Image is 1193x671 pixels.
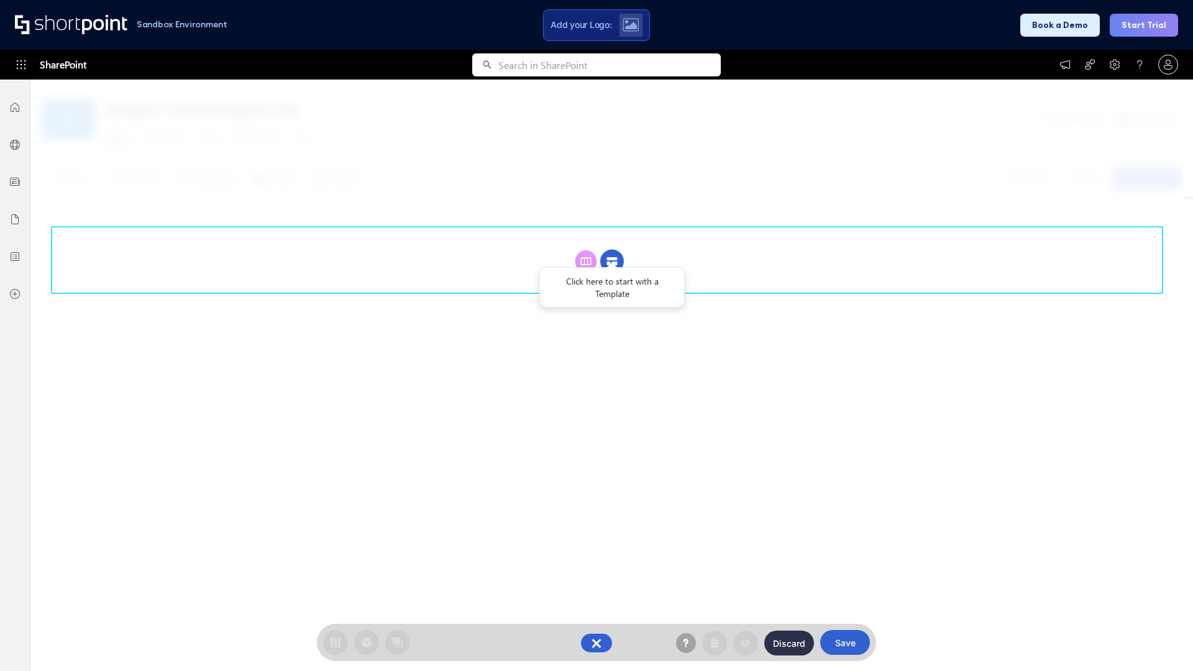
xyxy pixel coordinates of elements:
[764,631,814,655] button: Discard
[820,630,870,655] button: Save
[1110,14,1178,37] button: Start Trial
[1020,14,1100,37] button: Book a Demo
[551,19,611,30] span: Add your Logo:
[498,53,721,76] input: Search in SharePoint
[623,18,639,32] img: Upload logo
[1131,611,1193,671] iframe: Chat Widget
[40,50,86,80] span: SharePoint
[137,21,227,28] h1: Sandbox Environment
